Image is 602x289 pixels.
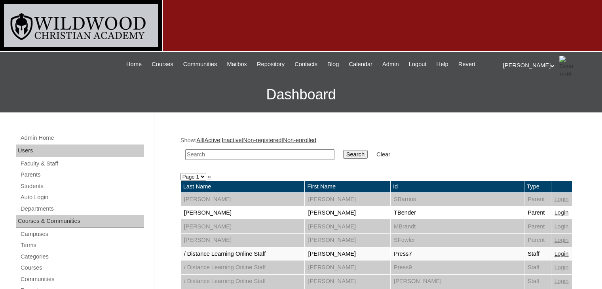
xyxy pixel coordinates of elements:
[20,252,144,262] a: Categories
[181,206,305,220] td: [PERSON_NAME]
[391,234,524,247] td: SFowler
[20,181,144,191] a: Students
[223,60,251,69] a: Mailbox
[185,149,334,160] input: Search
[122,60,146,69] a: Home
[376,151,390,158] a: Clear
[327,60,339,69] span: Blog
[20,170,144,180] a: Parents
[323,60,343,69] a: Blog
[391,247,524,261] td: Press7
[555,264,569,270] a: Login
[343,150,368,159] input: Search
[555,237,569,243] a: Login
[20,240,144,250] a: Terms
[305,206,390,220] td: [PERSON_NAME]
[148,60,177,69] a: Courses
[222,137,242,143] a: Inactive
[243,137,282,143] a: Non-registered
[180,136,572,164] div: Show: | | | |
[16,144,144,157] div: Users
[20,274,144,284] a: Communities
[437,60,448,69] span: Help
[179,60,221,69] a: Communities
[524,181,551,192] td: Type
[555,223,569,230] a: Login
[4,4,158,47] img: logo-white.png
[152,60,173,69] span: Courses
[16,215,144,228] div: Courses & Communities
[227,60,247,69] span: Mailbox
[204,137,220,143] a: Active
[382,60,399,69] span: Admin
[305,234,390,247] td: [PERSON_NAME]
[305,275,390,288] td: [PERSON_NAME]
[349,60,372,69] span: Calendar
[305,247,390,261] td: [PERSON_NAME]
[283,137,316,143] a: Non-enrolled
[555,196,569,202] a: Login
[524,220,551,234] td: Parent
[524,247,551,261] td: Staff
[524,206,551,220] td: Parent
[391,275,524,288] td: [PERSON_NAME]
[559,56,579,76] img: Dena Hohl
[181,275,305,288] td: / Distance Learning Online Staff
[391,193,524,206] td: SBarrios
[305,181,390,192] td: First Name
[524,261,551,274] td: Staff
[524,234,551,247] td: Parent
[524,275,551,288] td: Staff
[433,60,452,69] a: Help
[181,181,305,192] td: Last Name
[391,261,524,274] td: Press9
[503,56,594,76] div: [PERSON_NAME]
[405,60,431,69] a: Logout
[183,60,217,69] span: Communities
[181,261,305,274] td: / Distance Learning Online Staff
[454,60,479,69] a: Revert
[208,173,211,180] a: »
[20,159,144,169] a: Faculty & Staff
[458,60,475,69] span: Revert
[20,192,144,202] a: Auto Login
[20,133,144,143] a: Admin Home
[294,60,317,69] span: Contacts
[126,60,142,69] span: Home
[181,247,305,261] td: / Distance Learning Online Staff
[305,220,390,234] td: [PERSON_NAME]
[409,60,427,69] span: Logout
[257,60,285,69] span: Repository
[20,229,144,239] a: Campuses
[253,60,289,69] a: Repository
[305,261,390,274] td: [PERSON_NAME]
[196,137,203,143] a: All
[305,193,390,206] td: [PERSON_NAME]
[555,251,569,257] a: Login
[555,209,569,216] a: Login
[20,263,144,273] a: Courses
[291,60,321,69] a: Contacts
[524,193,551,206] td: Parent
[4,77,598,112] h3: Dashboard
[378,60,403,69] a: Admin
[181,220,305,234] td: [PERSON_NAME]
[555,278,569,284] a: Login
[20,204,144,214] a: Departments
[391,206,524,220] td: TBender
[181,234,305,247] td: [PERSON_NAME]
[391,181,524,192] td: Id
[391,220,524,234] td: MBrandt
[181,193,305,206] td: [PERSON_NAME]
[345,60,376,69] a: Calendar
